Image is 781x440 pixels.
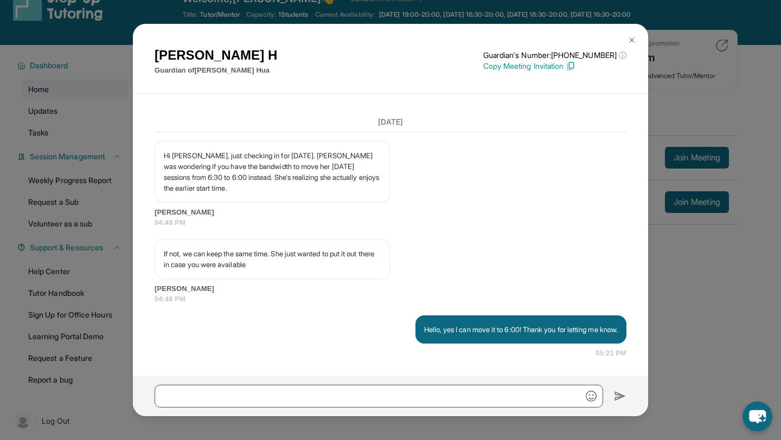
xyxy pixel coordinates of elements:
[164,248,381,270] p: If not, we can keep the same time. She just wanted to put it out there in case you were available
[614,390,626,403] img: Send icon
[164,150,381,193] p: Hi [PERSON_NAME], just checking in for [DATE]. [PERSON_NAME] was wondering if you have the bandwi...
[586,391,597,402] img: Emoji
[566,61,575,71] img: Copy Icon
[155,46,277,65] h1: [PERSON_NAME] H
[628,36,636,44] img: Close Icon
[155,207,626,218] span: [PERSON_NAME]
[155,217,626,228] span: 04:48 PM
[596,348,626,359] span: 05:21 PM
[424,324,618,335] p: Hello, yes I can move it to 6:00! Thank you for letting me know.
[155,283,626,294] span: [PERSON_NAME]
[619,50,626,61] span: ⓘ
[742,402,772,431] button: chat-button
[155,294,626,305] span: 04:48 PM
[483,61,626,72] p: Copy Meeting Invitation
[155,117,626,127] h3: [DATE]
[483,50,626,61] p: Guardian's Number: [PHONE_NUMBER]
[155,65,277,76] p: Guardian of [PERSON_NAME] Hua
